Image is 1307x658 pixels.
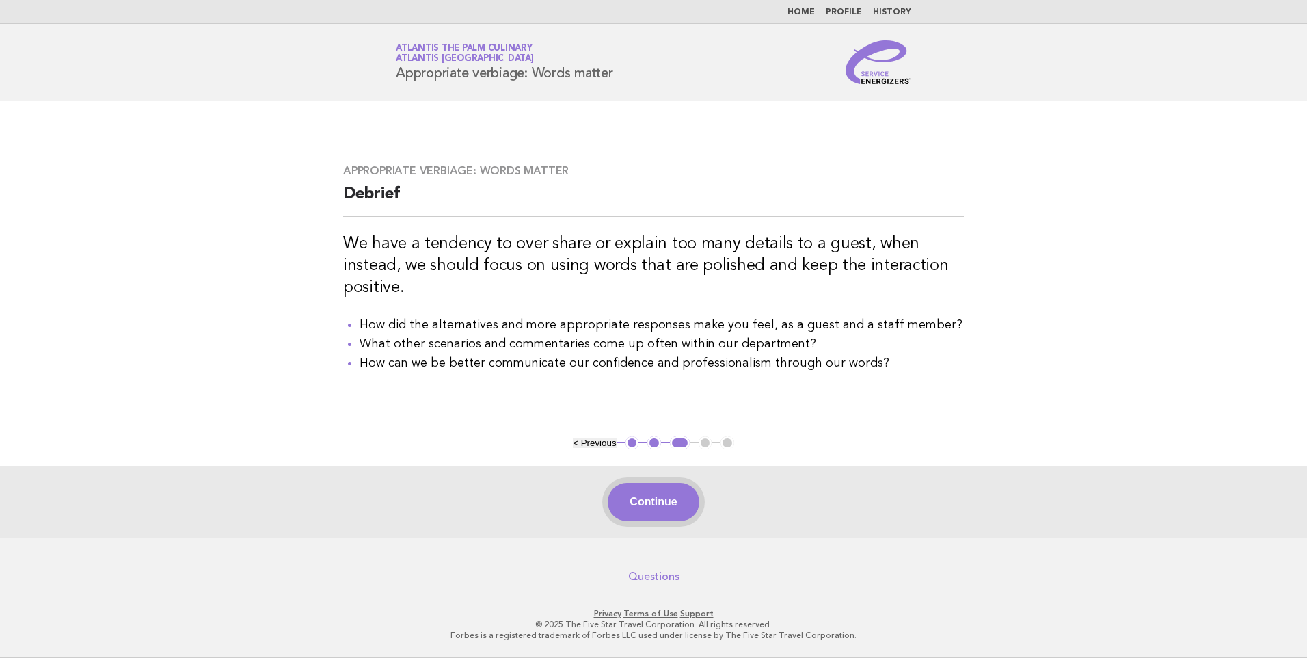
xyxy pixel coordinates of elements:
[396,44,613,80] h1: Appropriate verbiage: Words matter
[680,609,714,618] a: Support
[846,40,911,84] img: Service Energizers
[396,44,534,63] a: Atlantis The Palm CulinaryAtlantis [GEOGRAPHIC_DATA]
[594,609,621,618] a: Privacy
[396,55,534,64] span: Atlantis [GEOGRAPHIC_DATA]
[360,315,964,334] li: How did the alternatives and more appropriate responses make you feel, as a guest and a staff mem...
[573,438,616,448] button: < Previous
[628,570,679,583] a: Questions
[826,8,862,16] a: Profile
[343,233,964,299] h3: We have a tendency to over share or explain too many details to a guest, when instead, we should ...
[360,354,964,373] li: How can we be better communicate our confidence and professionalism through our words?
[670,436,690,450] button: 3
[623,609,678,618] a: Terms of Use
[343,164,964,178] h3: Appropriate verbiage: Words matter
[235,630,1072,641] p: Forbes is a registered trademark of Forbes LLC used under license by The Five Star Travel Corpora...
[360,334,964,354] li: What other scenarios and commentaries come up often within our department?
[235,619,1072,630] p: © 2025 The Five Star Travel Corporation. All rights reserved.
[235,608,1072,619] p: · ·
[787,8,815,16] a: Home
[625,436,639,450] button: 1
[873,8,911,16] a: History
[343,183,964,217] h2: Debrief
[647,436,661,450] button: 2
[608,483,699,521] button: Continue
